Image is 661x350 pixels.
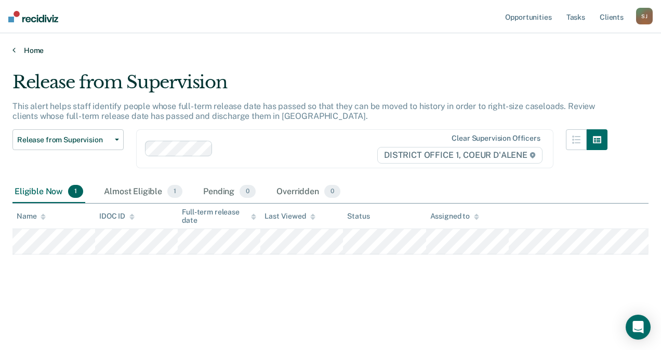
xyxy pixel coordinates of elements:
div: Open Intercom Messenger [626,315,651,340]
span: 0 [240,185,256,198]
div: IDOC ID [99,212,135,221]
span: 0 [324,185,340,198]
div: Pending0 [201,181,258,204]
div: Release from Supervision [12,72,607,101]
div: S J [636,8,653,24]
img: Recidiviz [8,11,58,22]
div: Overridden0 [274,181,342,204]
button: SJ [636,8,653,24]
div: Clear supervision officers [452,134,540,143]
div: Assigned to [430,212,479,221]
button: Release from Supervision [12,129,124,150]
div: Name [17,212,46,221]
div: Full-term release date [182,208,256,225]
div: Last Viewed [265,212,315,221]
span: 1 [167,185,182,198]
p: This alert helps staff identify people whose full-term release date has passed so that they can b... [12,101,595,121]
div: Eligible Now1 [12,181,85,204]
div: Almost Eligible1 [102,181,184,204]
div: Status [347,212,369,221]
span: Release from Supervision [17,136,111,144]
a: Home [12,46,649,55]
span: DISTRICT OFFICE 1, COEUR D'ALENE [377,147,543,164]
span: 1 [68,185,83,198]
